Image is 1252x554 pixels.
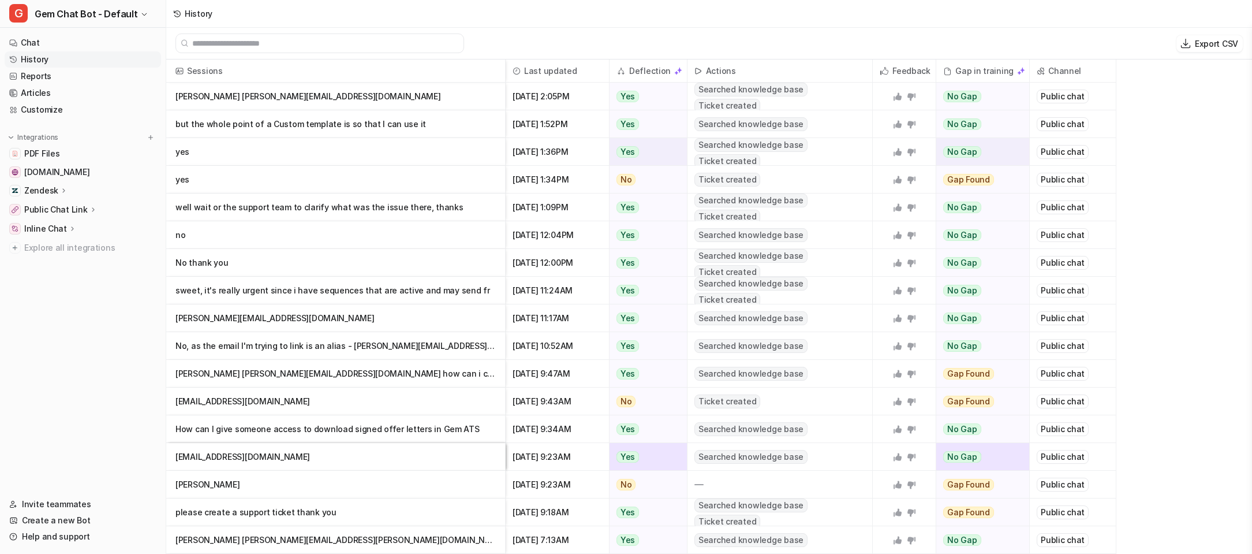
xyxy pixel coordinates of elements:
button: Yes [610,360,681,388]
p: Export CSV [1195,38,1238,50]
span: No Gap [943,91,981,102]
button: No Gap [936,526,1022,554]
span: Gap Found [943,507,994,518]
button: No Gap [936,83,1022,110]
span: No Gap [943,257,981,269]
img: menu_add.svg [147,133,155,142]
button: Yes [610,138,681,166]
span: Yes [616,340,639,352]
button: No [610,166,681,194]
span: [DATE] 12:00PM [510,249,604,277]
span: Sessions [171,60,500,83]
div: Public chat [1037,200,1089,214]
span: Yes [616,285,639,296]
p: Integrations [17,133,58,142]
span: Last updated [510,60,604,83]
span: No [616,174,636,185]
button: Yes [610,221,681,249]
button: No Gap [936,304,1022,332]
span: Explore all integrations [24,239,156,257]
div: Public chat [1037,256,1089,270]
span: Gap Found [943,396,994,407]
span: No [616,396,636,407]
div: Public chat [1037,505,1089,519]
span: Searched knowledge base [694,533,808,547]
a: status.gem.com[DOMAIN_NAME] [5,164,161,180]
p: sweet, it's really urgent since i have sequences that are active and may send fr [175,277,496,304]
span: Yes [616,451,639,463]
button: Gap Found [936,499,1022,526]
span: [DATE] 9:43AM [510,388,604,415]
button: No Gap [936,221,1022,249]
span: [DATE] 11:24AM [510,277,604,304]
div: Public chat [1037,90,1089,103]
span: Searched knowledge base [694,499,808,512]
img: expand menu [7,133,15,142]
span: Searched knowledge base [694,367,808,381]
span: No [616,479,636,490]
span: Gap Found [943,479,994,490]
button: Yes [610,194,681,221]
button: No Gap [936,138,1022,166]
span: Searched knowledge base [694,277,808,291]
button: Yes [610,277,681,304]
span: Searched knowledge base [694,228,808,242]
span: Yes [616,313,639,324]
div: History [185,8,212,20]
h2: Deflection [629,60,671,83]
button: Yes [610,443,681,471]
button: Yes [610,415,681,443]
p: [PERSON_NAME] [PERSON_NAME][EMAIL_ADDRESS][DOMAIN_NAME] [175,83,496,110]
span: No Gap [943,340,981,352]
button: Export CSV [1176,35,1243,52]
a: Customize [5,102,161,118]
img: Zendesk [12,187,18,194]
h2: Feedback [892,60,930,83]
p: [PERSON_NAME][EMAIL_ADDRESS][DOMAIN_NAME] [175,304,496,332]
p: [EMAIL_ADDRESS][DOMAIN_NAME] [175,388,496,415]
span: Ticket created [694,99,761,113]
div: Public chat [1037,450,1089,464]
button: Yes [610,304,681,332]
p: How can I give someone access to download signed offer letters in Gem ATS [175,415,496,443]
button: No Gap [936,443,1022,471]
span: Gap Found [943,368,994,380]
span: [DATE] 11:17AM [510,304,604,332]
span: Yes [616,368,639,380]
div: Public chat [1037,228,1089,242]
span: Yes [616,118,639,130]
div: Public chat [1037,367,1089,381]
p: Inline Chat [24,223,67,235]
img: Public Chat Link [12,206,18,213]
span: Searched knowledge base [694,194,808,207]
button: Yes [610,499,681,526]
img: explore all integrations [9,242,21,254]
span: [DATE] 9:23AM [510,443,604,471]
button: No Gap [936,249,1022,277]
a: Reports [5,68,161,84]
span: PDF Files [24,148,59,159]
div: Public chat [1037,422,1089,436]
span: No Gap [943,202,981,213]
button: No [610,471,681,499]
button: Gap Found [936,360,1022,388]
button: Yes [610,526,681,554]
div: Public chat [1037,145,1089,159]
span: Searched knowledge base [694,311,808,325]
span: [DATE] 1:34PM [510,166,604,194]
span: Yes [616,91,639,102]
button: Yes [610,332,681,360]
p: [EMAIL_ADDRESS][DOMAIN_NAME] [175,443,496,471]
span: Searched knowledge base [694,422,808,436]
p: please create a support ticket thank you [175,499,496,526]
span: [DATE] 9:34AM [510,415,604,443]
span: No Gap [943,146,981,158]
span: No Gap [943,451,981,463]
p: No, as the email I'm trying to link is an alias - [PERSON_NAME][EMAIL_ADDRESS][DOMAIN_NAME] [PERS... [175,332,496,360]
button: Gap Found [936,471,1022,499]
span: No Gap [943,229,981,241]
p: no [175,221,496,249]
span: Searched knowledge base [694,450,808,464]
span: [DATE] 9:23AM [510,471,604,499]
button: Yes [610,110,681,138]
